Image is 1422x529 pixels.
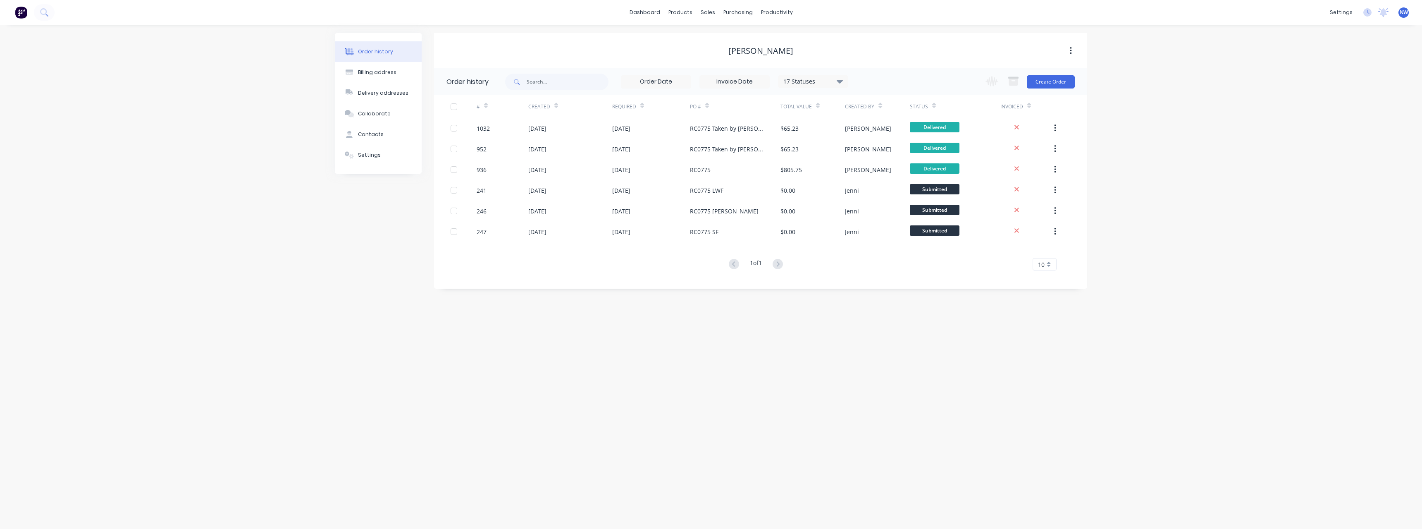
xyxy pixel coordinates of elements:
[719,6,757,19] div: purchasing
[612,186,630,195] div: [DATE]
[690,186,723,195] div: RC0775 LWF
[477,103,480,110] div: #
[527,74,608,90] input: Search...
[780,124,799,133] div: $65.23
[358,151,381,159] div: Settings
[612,207,630,215] div: [DATE]
[910,143,959,153] span: Delivered
[358,110,391,117] div: Collaborate
[910,103,928,110] div: Status
[1326,6,1357,19] div: settings
[910,163,959,174] span: Delivered
[845,95,909,118] div: Created By
[477,95,528,118] div: #
[690,95,780,118] div: PO #
[910,95,1000,118] div: Status
[528,145,546,153] div: [DATE]
[335,103,422,124] button: Collaborate
[757,6,797,19] div: productivity
[845,124,891,133] div: [PERSON_NAME]
[477,165,487,174] div: 936
[690,103,701,110] div: PO #
[1000,103,1023,110] div: Invoiced
[690,145,764,153] div: RC0775 Taken by [PERSON_NAME] 18/7
[621,76,691,88] input: Order Date
[528,103,550,110] div: Created
[477,227,487,236] div: 247
[612,145,630,153] div: [DATE]
[528,124,546,133] div: [DATE]
[528,227,546,236] div: [DATE]
[845,227,859,236] div: Jenni
[780,227,795,236] div: $0.00
[477,145,487,153] div: 952
[910,225,959,236] span: Submitted
[690,124,764,133] div: RC0775 Taken by [PERSON_NAME]
[728,46,793,56] div: [PERSON_NAME]
[612,165,630,174] div: [DATE]
[845,186,859,195] div: Jenni
[780,165,802,174] div: $805.75
[358,48,393,55] div: Order history
[845,207,859,215] div: Jenni
[750,259,762,270] div: 1 of 1
[690,165,711,174] div: RC0775
[1038,260,1045,269] span: 10
[845,165,891,174] div: [PERSON_NAME]
[845,145,891,153] div: [PERSON_NAME]
[625,6,664,19] a: dashboard
[1400,9,1408,16] span: NW
[780,207,795,215] div: $0.00
[358,131,384,138] div: Contacts
[845,103,874,110] div: Created By
[358,69,396,76] div: Billing address
[664,6,697,19] div: products
[1027,75,1075,89] button: Create Order
[612,103,636,110] div: Required
[15,6,27,19] img: Factory
[528,186,546,195] div: [DATE]
[910,184,959,194] span: Submitted
[612,227,630,236] div: [DATE]
[700,76,769,88] input: Invoice Date
[335,41,422,62] button: Order history
[778,77,848,86] div: 17 Statuses
[528,95,612,118] div: Created
[690,227,718,236] div: RC0775 SF
[612,95,690,118] div: Required
[528,207,546,215] div: [DATE]
[335,83,422,103] button: Delivery addresses
[477,124,490,133] div: 1032
[780,95,845,118] div: Total Value
[910,205,959,215] span: Submitted
[335,145,422,165] button: Settings
[358,89,408,97] div: Delivery addresses
[528,165,546,174] div: [DATE]
[477,186,487,195] div: 241
[910,122,959,132] span: Delivered
[477,207,487,215] div: 246
[335,124,422,145] button: Contacts
[1000,95,1052,118] div: Invoiced
[780,103,812,110] div: Total Value
[697,6,719,19] div: sales
[335,62,422,83] button: Billing address
[446,77,489,87] div: Order history
[780,186,795,195] div: $0.00
[780,145,799,153] div: $65.23
[612,124,630,133] div: [DATE]
[690,207,759,215] div: RC0775 [PERSON_NAME]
